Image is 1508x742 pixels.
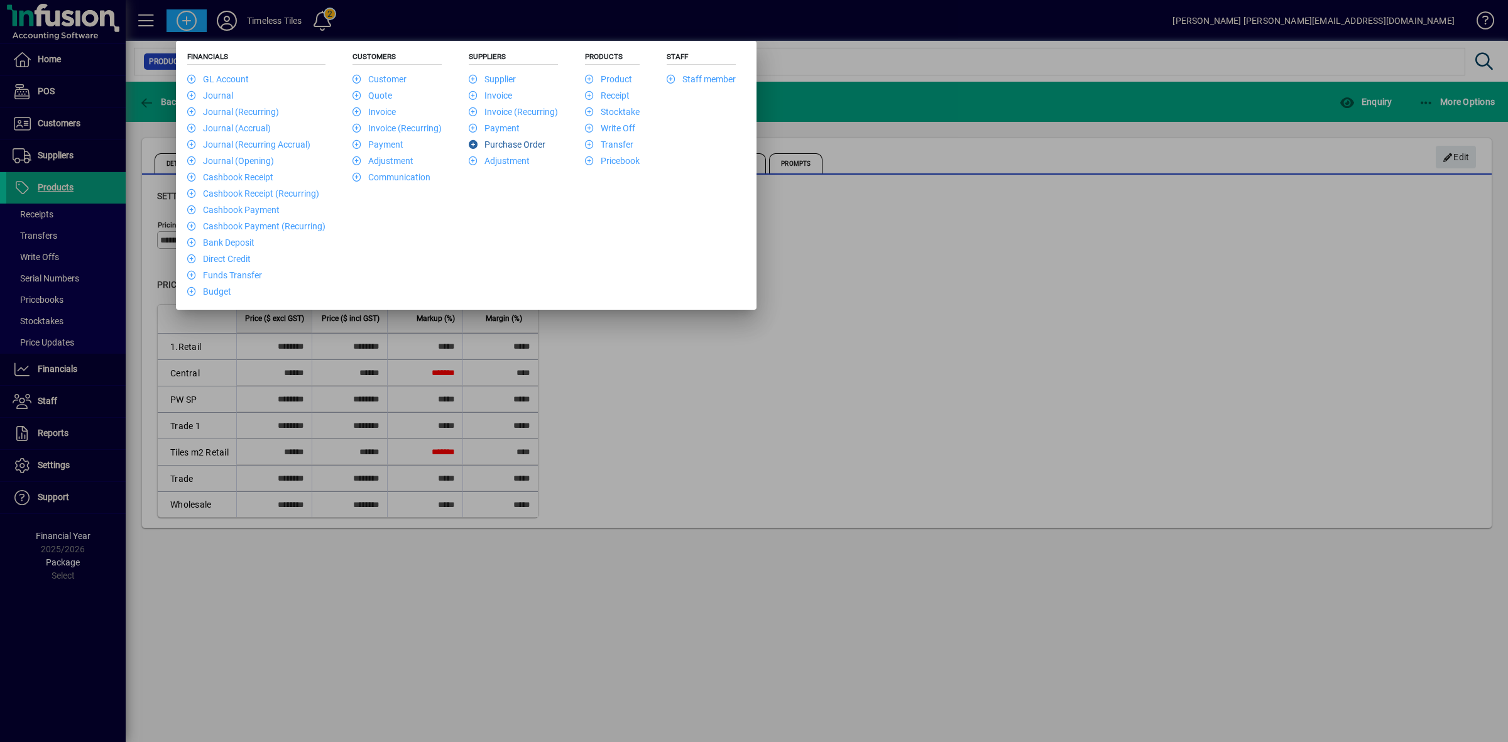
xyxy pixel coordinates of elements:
a: Journal (Opening) [187,156,274,166]
a: Direct Credit [187,254,251,264]
a: Journal (Recurring Accrual) [187,139,310,150]
a: Receipt [585,90,630,101]
a: Product [585,74,632,84]
a: Bank Deposit [187,237,254,248]
a: Invoice (Recurring) [469,107,558,117]
a: Stocktake [585,107,640,117]
a: Pricebook [585,156,640,166]
h5: Customers [352,52,442,65]
a: Transfer [585,139,633,150]
h5: Financials [187,52,325,65]
a: Cashbook Payment (Recurring) [187,221,325,231]
a: Cashbook Receipt [187,172,273,182]
a: Customer [352,74,407,84]
a: Cashbook Receipt (Recurring) [187,188,319,199]
a: Payment [469,123,520,133]
a: Journal (Recurring) [187,107,279,117]
a: Quote [352,90,392,101]
a: Communication [352,172,430,182]
a: Write Off [585,123,635,133]
h5: Staff [667,52,736,65]
a: Budget [187,286,231,297]
a: Journal (Accrual) [187,123,271,133]
h5: Products [585,52,640,65]
a: Invoice [352,107,396,117]
h5: Suppliers [469,52,558,65]
a: Funds Transfer [187,270,262,280]
a: Invoice (Recurring) [352,123,442,133]
a: Adjustment [352,156,413,166]
a: Staff member [667,74,736,84]
a: Payment [352,139,403,150]
a: Supplier [469,74,516,84]
a: Journal [187,90,233,101]
a: Purchase Order [469,139,545,150]
a: Cashbook Payment [187,205,280,215]
a: GL Account [187,74,249,84]
a: Invoice [469,90,512,101]
a: Adjustment [469,156,530,166]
